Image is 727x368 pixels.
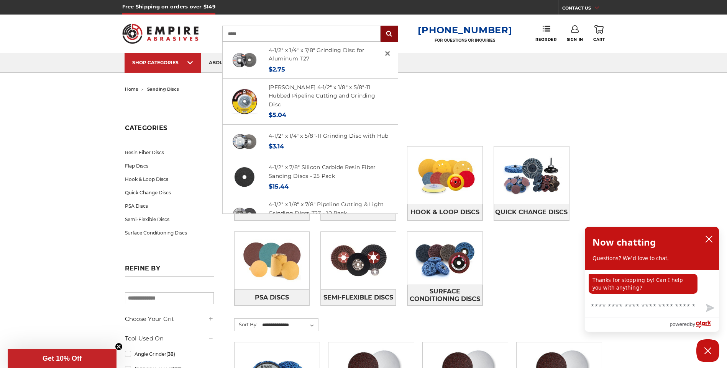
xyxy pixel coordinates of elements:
h2: Now chatting [592,234,656,250]
span: $2.75 [269,66,285,73]
a: Powered by Olark [670,318,719,332]
span: Reorder [535,37,556,42]
span: Get 10% Off [43,355,82,362]
a: 4-1/2" x 1/8" x 7/8" Pipeline Cutting & Light Grinding Discs T27 - 10 Pack [269,201,384,217]
span: PSA Discs [255,291,289,304]
a: Quick Change Discs [125,186,214,199]
h5: Refine by [125,265,214,277]
img: PSA Discs [235,234,310,287]
a: Flap Discs [125,159,214,173]
a: [PHONE_NUMBER] [418,24,512,36]
h5: Choose Your Grit [125,314,214,324]
a: 4-1/2" x 1/4" x 7/8" Grinding Disc for Aluminum T27 [269,47,365,62]
span: powered [670,319,689,329]
a: Reorder [535,25,556,42]
span: × [384,46,391,61]
p: Questions? We'd love to chat. [592,254,711,262]
a: PSA Discs [235,289,310,306]
img: BHA 4.5 Inch Grinding Wheel with 5/8 inch hub [231,129,258,155]
span: (38) [166,351,175,357]
label: Sort By: [235,319,258,330]
a: PSA Discs [125,199,214,213]
a: 4-1/2" x 1/4" x 5/8"-11 Grinding Disc with Hub [269,132,389,139]
img: Semi-Flexible Discs [321,234,396,287]
span: Quick Change Discs [495,206,568,219]
a: Surface Conditioning Discs [125,226,214,239]
span: by [690,319,695,329]
span: Surface Conditioning Discs [408,285,482,306]
a: Hook & Loop Discs [125,173,214,186]
img: Hook & Loop Discs [407,149,482,202]
span: $5.04 [269,111,286,119]
p: FOR QUESTIONS OR INQUIRIES [418,38,512,43]
img: View of Black Hawk's 4 1/2 inch T27 pipeline disc, showing both front and back of the grinding wh... [231,202,258,228]
div: Get 10% OffClose teaser [8,349,117,368]
a: Resin Fiber Discs [125,146,214,159]
a: Surface Conditioning Discs [407,285,482,306]
h5: Tool Used On [125,334,214,343]
p: Thanks for stopping by! Can I help you with anything? [589,274,697,294]
a: Semi-Flexible Discs [125,213,214,226]
button: Close teaser [115,343,123,350]
button: Send message [700,300,719,317]
img: 4.5 Inch Silicon Carbide Resin Fiber Discs [231,164,258,191]
img: Quick Change Discs [494,149,569,202]
span: $3.14 [269,143,284,150]
div: SHOP CATEGORIES [132,60,194,65]
a: Hook & Loop Discs [407,204,482,220]
img: BHA 4.5 inch grinding disc for aluminum [231,47,258,73]
select: Sort By: [261,319,318,331]
span: sanding discs [147,86,179,92]
img: Surface Conditioning Discs [407,232,482,285]
button: Close Chatbox [696,339,719,362]
h1: sanding discs [232,120,602,136]
span: Hook & Loop Discs [410,206,479,219]
span: Semi-Flexible Discs [323,291,393,304]
div: chat [585,270,719,297]
a: Quick Change Discs [494,204,569,220]
input: Submit [382,26,397,42]
h5: Categories [125,124,214,136]
a: home [125,86,138,92]
div: olark chatbox [584,226,719,332]
span: Cart [593,37,605,42]
a: Semi-Flexible Discs [321,289,396,306]
span: Sign In [567,37,583,42]
span: $15.44 [269,183,289,190]
a: Angle Grinder [125,347,214,361]
a: Cart [593,25,605,42]
button: close chatbox [703,233,715,245]
a: about us [201,53,241,73]
img: Empire Abrasives [122,19,199,49]
a: [PERSON_NAME] 4-1/2" x 1/8" x 5/8"-11 Hubbed Pipeline Cutting and Grinding Disc [269,84,375,108]
a: Close [381,47,394,60]
img: Mercer 4-1/2" x 1/8" x 5/8"-11 Hubbed Cutting and Light Grinding Wheel [231,88,258,114]
a: 4-1/2" x 7/8" Silicon Carbide Resin Fiber Sanding Discs - 25 Pack [269,164,376,179]
a: CONTACT US [562,4,605,15]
